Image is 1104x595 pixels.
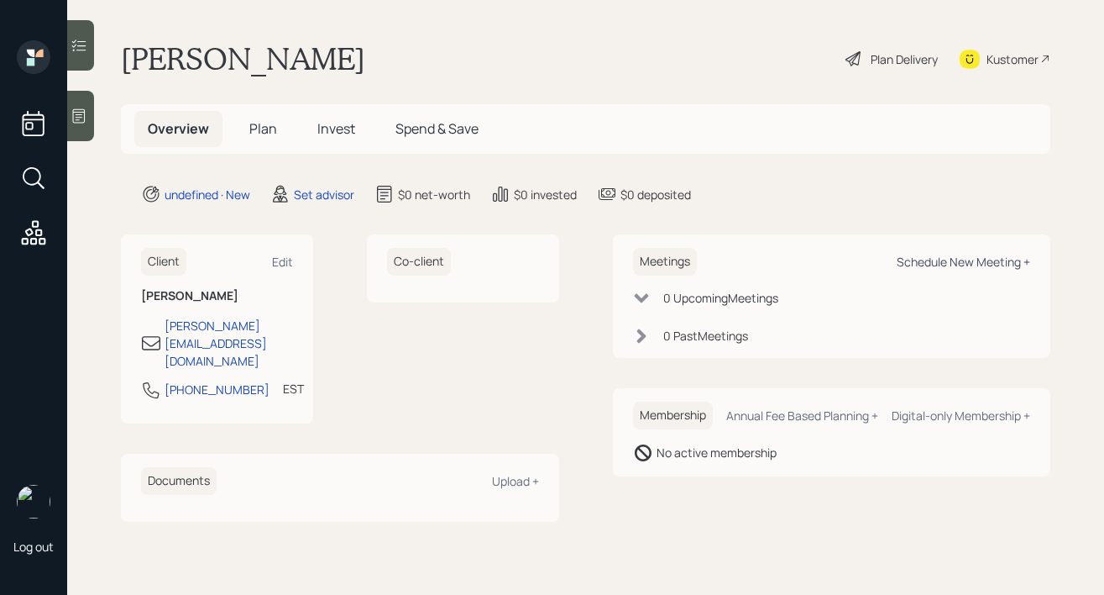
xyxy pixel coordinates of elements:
[13,539,54,555] div: Log out
[657,444,777,461] div: No active membership
[141,248,186,276] h6: Client
[387,248,451,276] h6: Co-client
[294,186,354,203] div: Set advisor
[514,186,577,203] div: $0 invested
[17,485,50,519] img: robby-grisanti-headshot.png
[726,408,878,424] div: Annual Fee Based Planning +
[148,119,209,138] span: Overview
[986,50,1039,68] div: Kustomer
[165,381,269,398] div: [PHONE_NUMBER]
[395,119,479,138] span: Spend & Save
[663,289,778,307] div: 0 Upcoming Meeting s
[871,50,938,68] div: Plan Delivery
[892,408,1030,424] div: Digital-only Membership +
[620,186,691,203] div: $0 deposited
[663,327,748,345] div: 0 Past Meeting s
[283,380,304,398] div: EST
[249,119,277,138] span: Plan
[633,402,713,429] h6: Membership
[897,254,1030,270] div: Schedule New Meeting +
[121,40,365,77] h1: [PERSON_NAME]
[165,186,250,203] div: undefined · New
[165,317,293,370] div: [PERSON_NAME][EMAIL_ADDRESS][DOMAIN_NAME]
[317,119,355,138] span: Invest
[141,289,293,303] h6: [PERSON_NAME]
[492,473,539,489] div: Upload +
[398,186,470,203] div: $0 net-worth
[272,254,293,270] div: Edit
[141,467,217,495] h6: Documents
[633,248,697,276] h6: Meetings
